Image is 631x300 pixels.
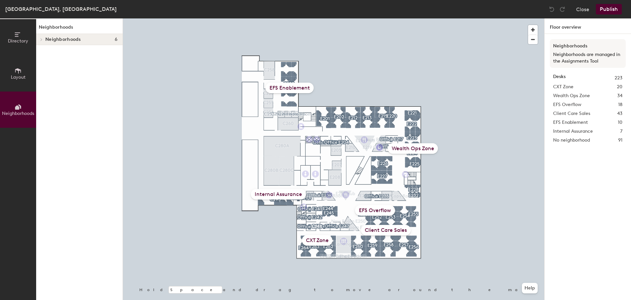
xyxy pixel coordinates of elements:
span: 34 [617,92,622,99]
span: 223 [615,74,622,82]
h3: Neighborhoods [553,42,622,50]
span: Internal Assurance [553,128,593,135]
span: 7 [620,128,622,135]
p: Neighborhoods are managed in the Assignments Tool [553,51,622,65]
span: 43 [617,110,622,117]
h1: Neighborhoods [36,24,123,34]
span: CXT Zone [553,83,573,91]
span: Neighborhoods [2,111,34,116]
button: Help [522,283,538,293]
span: Directory [8,38,28,44]
strong: Desks [553,74,566,82]
div: Client Care Sales [361,225,411,235]
span: EFS Overflow [553,101,581,108]
img: Redo [559,6,566,13]
span: EFS Enablement [553,119,588,126]
span: 18 [618,101,622,108]
span: 91 [618,137,622,144]
span: Layout [11,74,26,80]
img: Undo [549,6,555,13]
span: Client Care Sales [553,110,590,117]
button: Close [576,4,589,14]
div: EFS Enablement [266,83,314,93]
div: Wealth Ops Zone [388,143,438,154]
span: Wealth Ops Zone [553,92,590,99]
span: 10 [618,119,622,126]
span: No neighborhood [553,137,590,144]
span: Neighborhoods [45,37,81,42]
h1: Floor overview [545,18,631,34]
span: 6 [115,37,117,42]
button: Publish [596,4,622,14]
div: EFS Overflow [355,205,395,216]
div: [GEOGRAPHIC_DATA], [GEOGRAPHIC_DATA] [5,5,117,13]
div: Internal Assurance [251,189,306,200]
span: 20 [617,83,622,91]
div: CXT Zone [302,235,333,246]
